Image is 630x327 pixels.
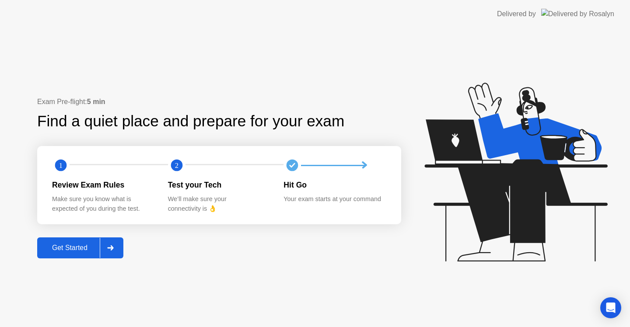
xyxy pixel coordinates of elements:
[497,9,536,19] div: Delivered by
[59,161,63,170] text: 1
[600,297,621,318] div: Open Intercom Messenger
[37,97,401,107] div: Exam Pre-flight:
[52,195,154,213] div: Make sure you know what is expected of you during the test.
[175,161,178,170] text: 2
[87,98,105,105] b: 5 min
[168,195,270,213] div: We’ll make sure your connectivity is 👌
[541,9,614,19] img: Delivered by Rosalyn
[37,237,123,258] button: Get Started
[37,110,346,133] div: Find a quiet place and prepare for your exam
[52,179,154,191] div: Review Exam Rules
[40,244,100,252] div: Get Started
[283,195,385,204] div: Your exam starts at your command
[283,179,385,191] div: Hit Go
[168,179,270,191] div: Test your Tech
